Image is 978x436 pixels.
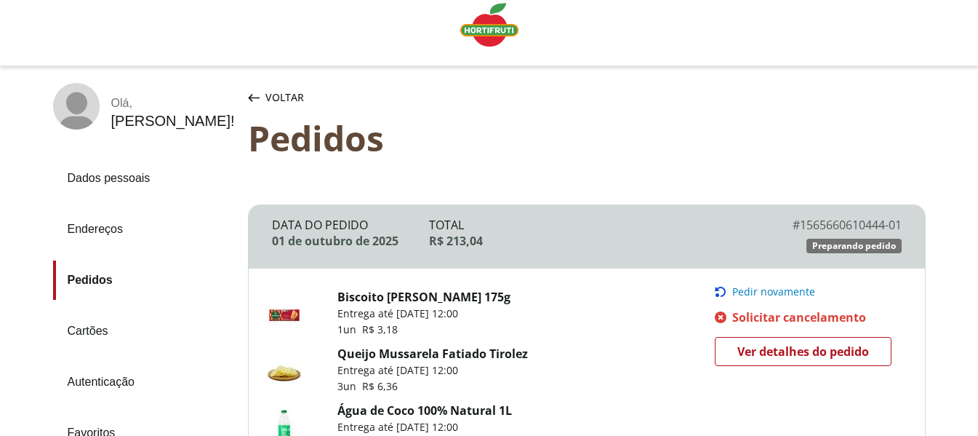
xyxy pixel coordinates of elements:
button: Voltar [245,83,307,112]
span: R$ 6,36 [362,379,398,393]
span: 3 un [337,379,362,393]
p: Entrega até [DATE] 12:00 [337,420,512,435]
img: Biscoito Maizena Piraque 175g [266,295,302,331]
div: Pedidos [248,118,926,158]
a: Cartões [53,312,236,351]
div: Data do Pedido [272,217,430,233]
span: Voltar [265,90,304,105]
p: Entrega até [DATE] 12:00 [337,363,528,378]
span: Preparando pedido [812,240,896,252]
div: R$ 213,04 [429,233,744,249]
span: Ver detalhes do pedido [737,341,869,362]
button: Pedir novamente [715,286,901,298]
a: Solicitar cancelamento [715,309,901,325]
a: Endereços [53,210,236,249]
a: Pedidos [53,261,236,300]
img: Logo [460,3,518,47]
a: Água de Coco 100% Natural 1L [337,403,512,419]
span: Pedir novamente [732,286,815,298]
span: 1 un [337,322,362,336]
span: R$ 3,18 [362,322,398,336]
div: Olá , [111,97,235,110]
div: [PERSON_NAME] ! [111,113,235,130]
a: Queijo Mussarela Fatiado Tirolez [337,346,528,362]
span: Solicitar cancelamento [732,309,866,325]
p: Entrega até [DATE] 12:00 [337,306,510,321]
a: Dados pessoais [53,159,236,198]
a: Biscoito [PERSON_NAME] 175g [337,289,510,305]
a: Ver detalhes do pedido [715,337,891,366]
img: Queijo Mussarela Fatiado Tirolez [266,352,302,388]
div: # 1565660610444-01 [744,217,902,233]
div: 01 de outubro de 2025 [272,233,430,249]
div: Total [429,217,744,233]
a: Autenticação [53,362,236,402]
